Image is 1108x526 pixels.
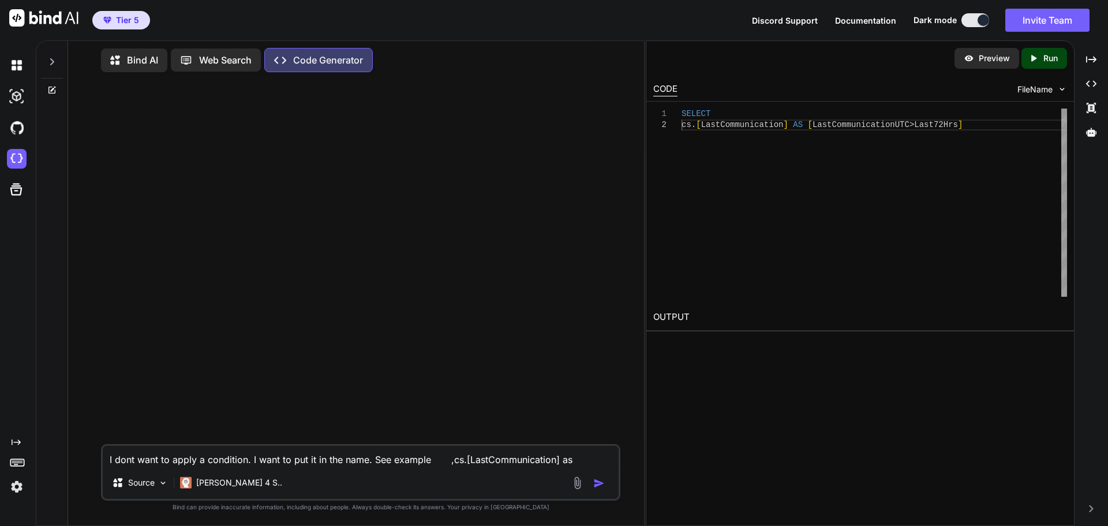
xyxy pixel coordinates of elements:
[653,120,667,130] div: 2
[835,16,896,25] span: Documentation
[101,503,620,512] p: Bind can provide inaccurate information, including about people. Always double-check its answers....
[653,83,677,96] div: CODE
[653,109,667,120] div: 1
[1017,84,1053,95] span: FileName
[199,53,252,67] p: Web Search
[128,477,155,488] p: Source
[92,11,150,29] button: premiumTier 5
[293,53,363,67] p: Code Generator
[646,304,1074,331] h2: OUTPUT
[914,14,957,26] span: Dark mode
[752,16,818,25] span: Discord Support
[1057,84,1067,94] img: chevron down
[7,477,27,497] img: settings
[196,477,282,488] p: [PERSON_NAME] 4 S..
[783,120,788,129] span: ]
[103,17,111,24] img: premium
[1005,9,1090,32] button: Invite Team
[964,53,974,64] img: preview
[1043,53,1058,64] p: Run
[571,476,584,490] img: attachment
[682,109,710,118] span: SELECT
[752,14,818,27] button: Discord Support
[127,53,158,67] p: Bind AI
[979,53,1010,64] p: Preview
[7,87,27,106] img: darkAi-studio
[793,120,803,129] span: AS
[9,9,78,27] img: Bind AI
[180,477,192,488] img: Claude 4 Sonnet
[158,478,168,488] img: Pick Models
[7,118,27,137] img: githubDark
[7,55,27,75] img: darkChat
[807,120,812,129] span: [
[682,120,691,129] span: cs
[7,149,27,169] img: cloudideIcon
[593,477,605,489] img: icon
[696,120,701,129] span: [
[691,120,695,129] span: .
[958,120,963,129] span: ]
[813,120,958,129] span: LastCommunicationUTC>Last72Hrs
[701,120,783,129] span: LastCommunication
[116,14,139,26] span: Tier 5
[835,14,896,27] button: Documentation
